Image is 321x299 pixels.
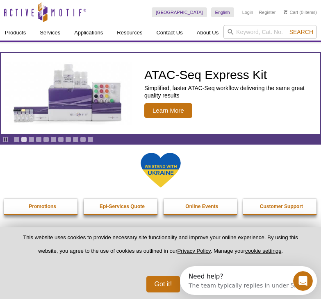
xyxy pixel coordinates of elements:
a: Go to slide 4 [36,136,42,143]
img: We Stand With Ukraine [140,152,181,188]
div: Open Intercom Messenger [3,3,144,26]
input: Keyword, Cat. No. [223,25,317,39]
a: Epi-Services Quote [84,199,160,214]
iframe: Intercom live chat [293,271,313,291]
a: ATAC-Seq Express Kit ATAC-Seq Express Kit Simplified, faster ATAC-Seq workflow delivering the sam... [1,53,320,134]
a: Go to slide 3 [28,136,34,143]
p: Simplified, faster ATAC-Seq workflow delivering the same great quality results [144,84,316,99]
span: Learn More [144,103,192,118]
a: Go to slide 9 [73,136,79,143]
a: Go to slide 5 [43,136,49,143]
a: Go to slide 6 [50,136,57,143]
iframe: Intercom live chat discovery launcher [180,266,317,295]
button: Search [287,28,316,36]
a: About Us [192,25,223,41]
a: Contact Us [151,25,187,41]
a: Privacy Policy [178,248,211,254]
a: Go to slide 8 [65,136,71,143]
a: Customer Support [243,199,320,214]
a: Cart [284,9,298,15]
strong: Customer Support [260,204,303,209]
li: | [255,7,257,17]
button: Got it! [146,276,180,292]
a: Resources [112,25,147,41]
article: ATAC-Seq Express Kit [1,53,320,134]
h2: ATAC-Seq Express Kit [144,69,316,81]
a: Go to slide 7 [58,136,64,143]
a: Online Events [164,199,240,214]
a: Go to slide 11 [87,136,93,143]
a: Go to slide 2 [21,136,27,143]
a: Login [242,9,253,15]
div: The team typically replies in under 5m [9,14,120,22]
a: Register [259,9,275,15]
a: Go to slide 10 [80,136,86,143]
p: This website uses cookies to provide necessary site functionality and improve your online experie... [13,234,308,261]
strong: Promotions [29,204,56,209]
img: ATAC-Seq Express Kit [1,62,136,125]
li: (0 items) [284,7,317,17]
a: Services [35,25,65,41]
strong: Online Events [185,204,218,209]
span: Search [289,29,313,35]
strong: Epi-Services Quote [100,204,145,209]
a: Go to slide 1 [14,136,20,143]
a: [GEOGRAPHIC_DATA] [152,7,207,17]
a: Applications [69,25,108,41]
a: Toggle autoplay [2,136,9,143]
button: cookie settings [245,248,281,254]
a: Promotions [4,199,81,214]
div: Need help? [9,7,120,14]
img: Your Cart [284,10,287,14]
a: English [211,7,234,17]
